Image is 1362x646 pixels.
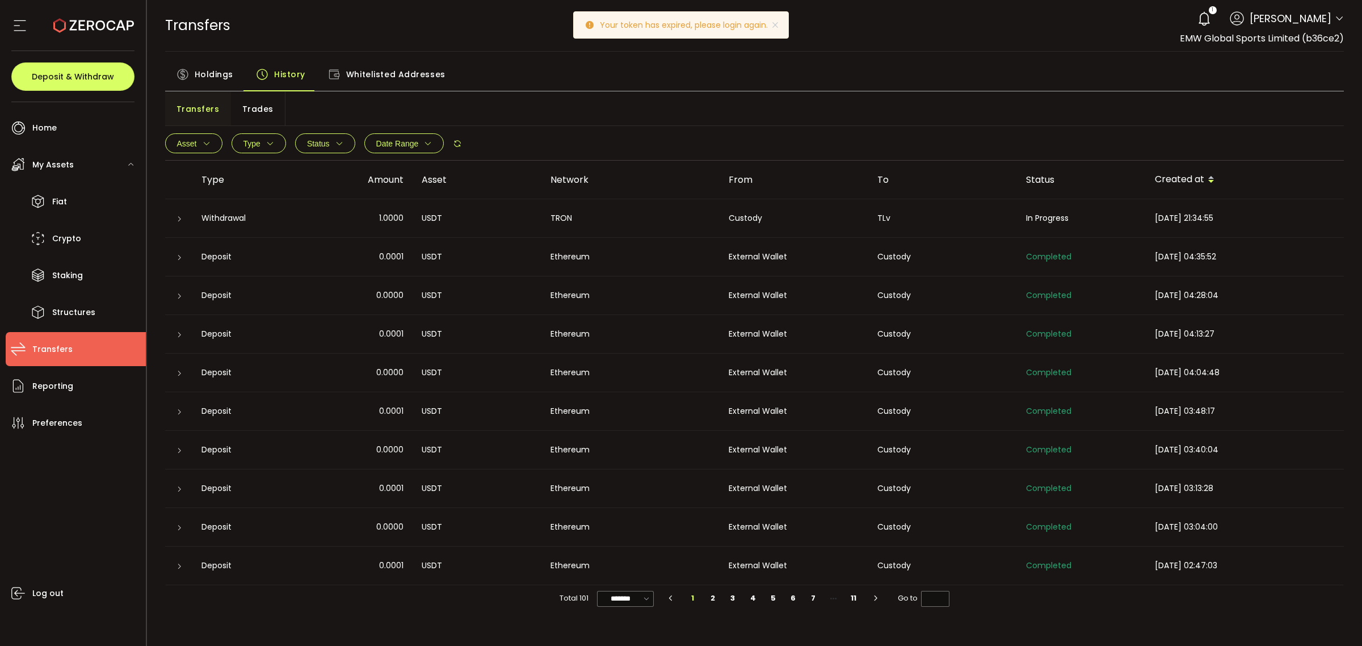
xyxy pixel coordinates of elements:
span: In Progress [1026,212,1069,224]
div: USDT [413,443,541,456]
span: My Assets [32,157,74,173]
div: USDT [413,250,541,263]
span: Completed [1026,560,1071,571]
div: External Wallet [720,482,868,495]
span: [DATE] 03:40:04 [1155,444,1218,455]
span: Transfers [165,15,230,35]
li: 4 [743,590,763,606]
li: 1 [683,590,703,606]
span: Reporting [32,378,73,395]
span: EMW Global Sports Limited (b36ce2) [1180,32,1344,45]
span: Completed [1026,251,1071,262]
span: Whitelisted Addresses [346,63,445,86]
span: Preferences [32,415,82,431]
span: [DATE] 03:13:28 [1155,483,1213,494]
div: Ethereum [541,250,720,263]
span: Transfers [32,341,73,358]
div: Custody [868,328,1017,341]
div: Deposit [192,366,294,379]
div: Ethereum [541,559,720,572]
span: Date Range [376,139,419,148]
div: Deposit [192,328,294,341]
span: Type [243,139,260,148]
span: Completed [1026,405,1071,417]
div: Custody [868,405,1017,418]
span: Trades [242,98,274,120]
div: External Wallet [720,328,868,341]
div: Status [1017,173,1146,186]
div: USDT [413,328,541,341]
span: Deposit & Withdraw [32,73,114,81]
div: USDT [413,559,541,572]
span: 0.0000 [376,521,403,534]
button: Deposit & Withdraw [11,62,134,91]
div: Ethereum [541,405,720,418]
span: Total 101 [560,590,588,606]
div: Amount [294,173,413,186]
span: 0.0000 [376,289,403,302]
div: Type [192,173,294,186]
div: External Wallet [720,366,868,379]
span: [DATE] 21:34:55 [1155,212,1213,224]
div: Custody [868,559,1017,572]
button: Status [295,133,355,153]
div: Ethereum [541,443,720,456]
div: Ethereum [541,289,720,302]
span: 0.0001 [379,405,403,418]
span: Completed [1026,328,1071,339]
span: Go to [898,590,949,606]
span: 0.0001 [379,482,403,495]
span: Home [32,120,57,136]
div: USDT [413,521,541,534]
li: 7 [804,590,824,606]
li: 3 [723,590,743,606]
div: External Wallet [720,250,868,263]
span: Fiat [52,194,67,210]
div: Custody [868,521,1017,534]
div: USDT [413,405,541,418]
span: History [274,63,305,86]
div: External Wallet [720,289,868,302]
span: [DATE] 04:35:52 [1155,251,1216,262]
span: 0.0001 [379,250,403,263]
div: Ethereum [541,482,720,495]
span: Staking [52,267,83,284]
span: Holdings [195,63,233,86]
div: Asset [413,173,541,186]
div: Deposit [192,289,294,302]
li: 2 [703,590,723,606]
div: Withdrawal [192,212,294,225]
span: Transfers [176,98,220,120]
div: USDT [413,482,541,495]
div: External Wallet [720,521,868,534]
div: Ethereum [541,328,720,341]
div: Deposit [192,521,294,534]
span: [DATE] 02:47:03 [1155,560,1217,571]
iframe: Chat Widget [1305,592,1362,646]
div: Deposit [192,443,294,456]
span: [DATE] 03:48:17 [1155,405,1215,417]
div: Custody [868,250,1017,263]
div: Ethereum [541,521,720,534]
span: Asset [177,139,197,148]
li: 11 [844,590,864,606]
div: USDT [413,289,541,302]
div: TRON [541,212,720,225]
span: Completed [1026,483,1071,494]
span: Crypto [52,230,81,247]
span: [DATE] 04:13:27 [1155,328,1214,339]
div: External Wallet [720,443,868,456]
div: Custody [720,212,868,225]
span: 0.0001 [379,559,403,572]
span: Structures [52,304,95,321]
div: From [720,173,868,186]
div: Deposit [192,482,294,495]
span: 1 [1212,6,1213,14]
span: [DATE] 04:28:04 [1155,290,1218,301]
div: Custody [868,443,1017,456]
span: Status [307,139,330,148]
span: 1.0000 [379,212,403,225]
span: 0.0000 [376,366,403,379]
div: TLv [868,212,1017,225]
